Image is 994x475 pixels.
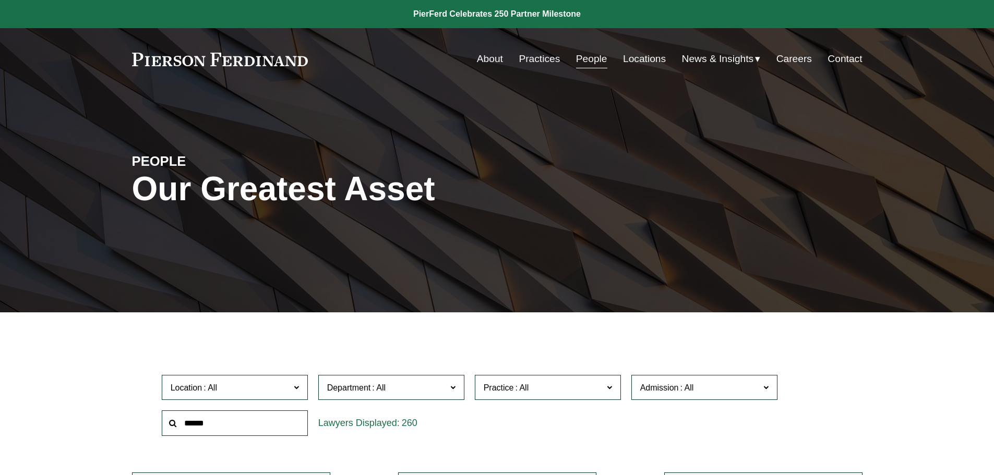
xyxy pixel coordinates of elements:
[828,49,862,69] a: Contact
[402,418,417,428] span: 260
[623,49,666,69] a: Locations
[776,49,812,69] a: Careers
[682,50,754,68] span: News & Insights
[576,49,607,69] a: People
[132,153,315,169] h4: PEOPLE
[171,383,202,392] span: Location
[519,49,560,69] a: Practices
[640,383,679,392] span: Admission
[484,383,514,392] span: Practice
[327,383,371,392] span: Department
[477,49,503,69] a: About
[682,49,761,69] a: folder dropdown
[132,170,619,208] h1: Our Greatest Asset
